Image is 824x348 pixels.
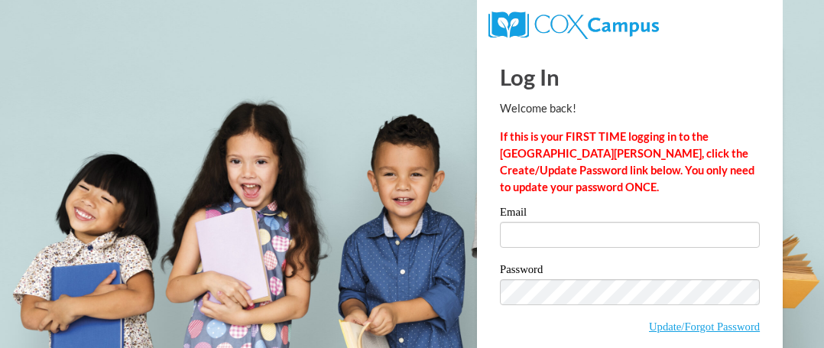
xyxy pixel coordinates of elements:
label: Password [500,264,760,279]
p: Welcome back! [500,100,760,117]
a: COX Campus [488,18,659,31]
label: Email [500,207,760,222]
h1: Log In [500,61,760,93]
strong: If this is your FIRST TIME logging in to the [GEOGRAPHIC_DATA][PERSON_NAME], click the Create/Upd... [500,130,754,194]
img: COX Campus [488,11,659,39]
a: Update/Forgot Password [649,320,760,333]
